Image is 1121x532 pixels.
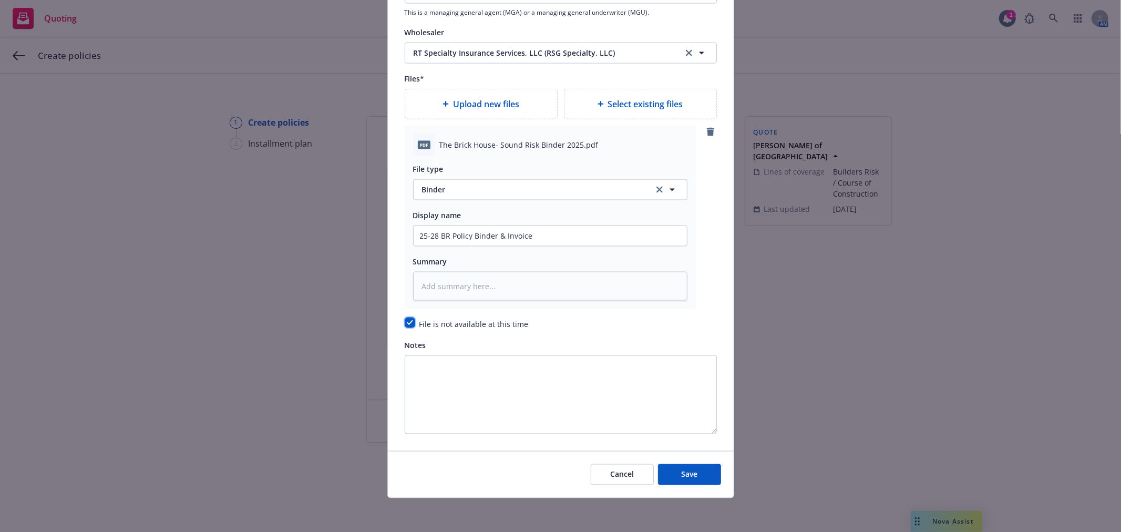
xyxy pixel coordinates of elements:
span: Cancel [610,469,634,479]
button: Cancel [591,464,654,485]
span: RT Specialty Insurance Services, LLC (RSG Specialty, LLC) [414,47,667,58]
div: Select existing files [564,89,717,119]
span: The Brick House- Sound Risk Binder 2025.pdf [439,139,599,150]
a: clear selection [683,47,695,59]
span: This is a managing general agent (MGA) or a managing general underwriter (MGU). [405,8,717,17]
span: Wholesaler [405,27,445,37]
span: Notes [405,340,426,350]
span: pdf [418,141,430,149]
button: RT Specialty Insurance Services, LLC (RSG Specialty, LLC)clear selection [405,43,717,64]
span: Files* [405,74,425,84]
span: File is not available at this time [419,319,529,329]
input: Add display name here... [414,226,687,246]
a: remove [704,126,717,138]
div: Upload new files [405,89,558,119]
span: Binder [422,184,642,195]
span: Select existing files [608,98,683,110]
a: clear selection [653,183,666,196]
button: Save [658,464,721,485]
span: Upload new files [453,98,519,110]
button: Binderclear selection [413,179,687,200]
span: Display name [413,210,461,220]
span: File type [413,164,444,174]
span: Summary [413,257,447,267]
span: Save [681,469,697,479]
